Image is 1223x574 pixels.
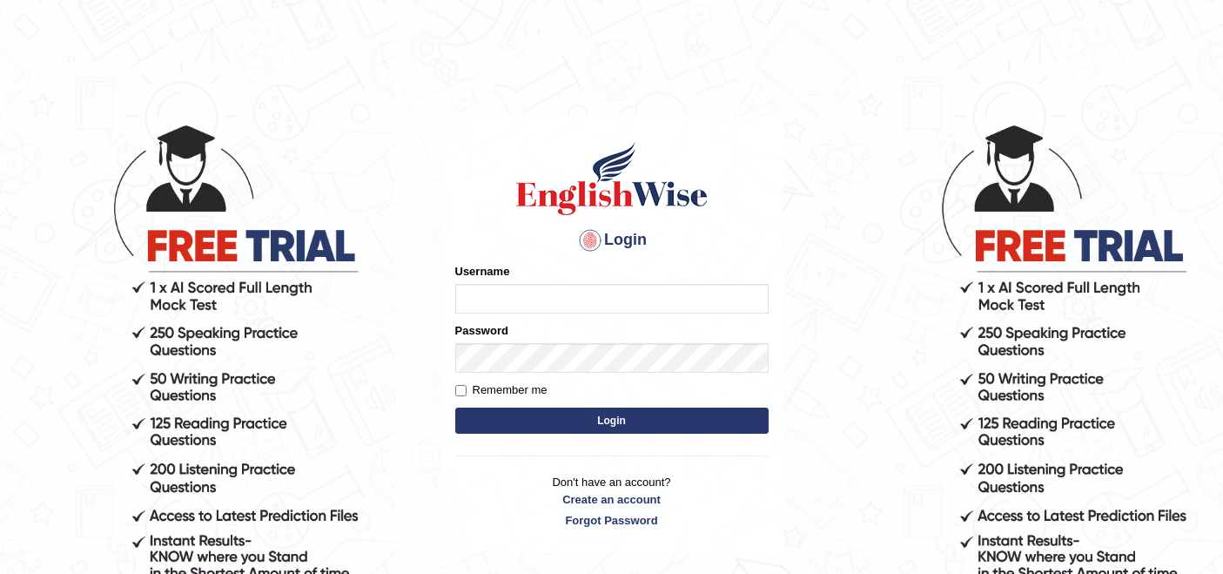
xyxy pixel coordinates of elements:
[455,385,467,396] input: Remember me
[513,139,711,218] img: Logo of English Wise sign in for intelligent practice with AI
[455,491,769,508] a: Create an account
[455,382,548,399] label: Remember me
[455,322,508,339] label: Password
[455,263,510,280] label: Username
[455,226,769,254] h4: Login
[455,512,769,529] a: Forgot Password
[455,474,769,528] p: Don't have an account?
[455,408,769,434] button: Login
